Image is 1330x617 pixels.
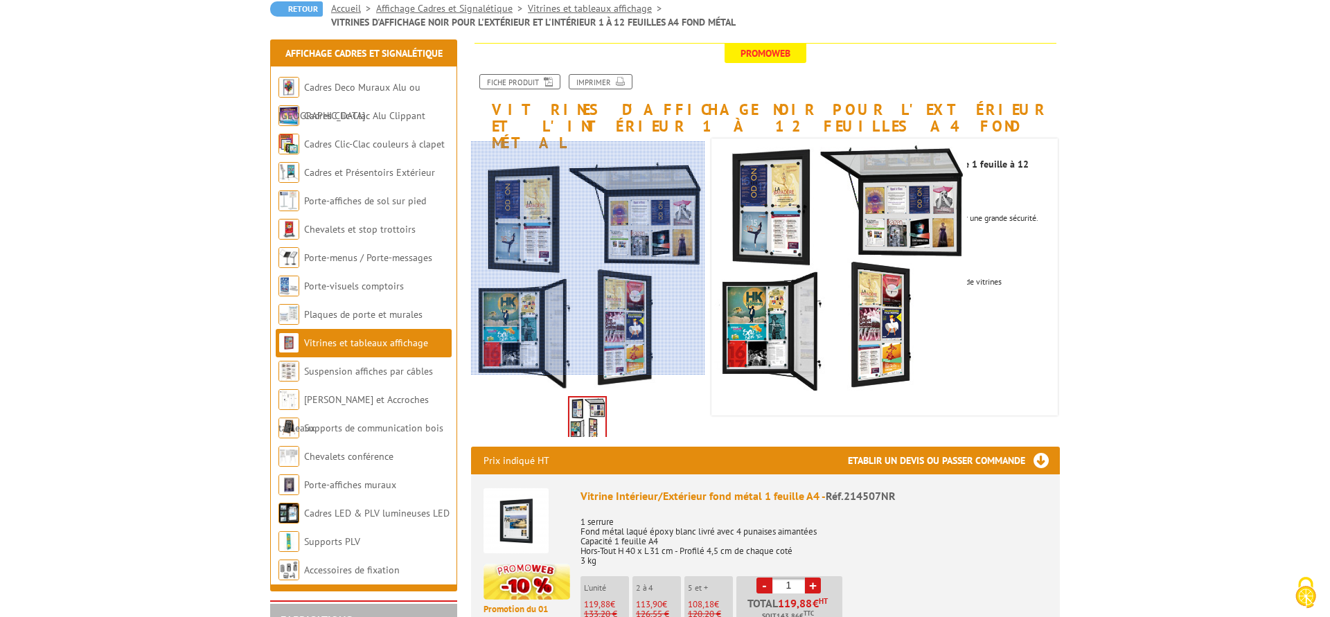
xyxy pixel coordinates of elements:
[636,598,662,610] span: 113,90
[304,450,393,463] a: Chevalets conférence
[304,138,445,150] a: Cadres Clic-Clac couleurs à clapet
[636,600,681,609] p: €
[813,598,819,609] span: €
[636,583,681,593] p: 2 à 4
[278,276,299,296] img: Porte-visuels comptoirs
[725,44,806,63] span: Promoweb
[278,81,420,122] a: Cadres Deco Muraux Alu ou [GEOGRAPHIC_DATA]
[278,190,299,211] img: Porte-affiches de sol sur pied
[304,308,423,321] a: Plaques de porte et murales
[278,474,299,495] img: Porte-affiches muraux
[285,47,443,60] a: Affichage Cadres et Signalétique
[569,397,605,440] img: affichage_vitrines_d_affichage_affiche_interieur_exterieur_fond_metal_214511nr_214513nr_214515nr.jpg
[304,280,404,292] a: Porte-visuels comptoirs
[805,578,821,593] a: +
[479,74,560,89] a: Fiche produit
[528,2,667,15] a: Vitrines et tableaux affichage
[584,598,610,610] span: 119,88
[484,488,549,553] img: Vitrine Intérieur/Extérieur fond métal 1 feuille A4
[331,15,736,29] li: VITRINES D'AFFICHAGE NOIR POUR L'EXTÉRIEUR ET L'INTÉRIEUR 1 À 12 FEUILLES A4 FOND MÉTAL
[304,109,425,122] a: Cadres Clic-Clac Alu Clippant
[580,488,1047,504] div: Vitrine Intérieur/Extérieur fond métal 1 feuille A4 -
[278,134,299,154] img: Cadres Clic-Clac couleurs à clapet
[584,600,629,609] p: €
[304,564,400,576] a: Accessoires de fixation
[278,389,299,410] img: Cimaises et Accroches tableaux
[278,304,299,325] img: Plaques de porte et murales
[278,77,299,98] img: Cadres Deco Muraux Alu ou Bois
[688,598,714,610] span: 108,18
[304,365,433,377] a: Suspension affiches par câbles
[304,195,426,207] a: Porte-affiches de sol sur pied
[278,361,299,382] img: Suspension affiches par câbles
[756,578,772,593] a: -
[304,166,435,179] a: Cadres et Présentoirs Extérieur
[270,1,323,17] a: Retour
[278,162,299,183] img: Cadres et Présentoirs Extérieur
[688,583,733,593] p: 5 et +
[688,600,733,609] p: €
[848,447,1060,474] h3: Etablir un devis ou passer commande
[304,535,360,548] a: Supports PLV
[584,583,629,593] p: L'unité
[569,74,632,89] a: Imprimer
[804,609,814,617] sup: TTC
[304,337,428,349] a: Vitrines et tableaux affichage
[304,223,416,235] a: Chevalets et stop trottoirs
[304,479,396,491] a: Porte-affiches muraux
[304,422,443,434] a: Supports de communication bois
[304,507,450,519] a: Cadres LED & PLV lumineuses LED
[778,598,813,609] span: 119,88
[484,447,549,474] p: Prix indiqué HT
[278,503,299,524] img: Cadres LED & PLV lumineuses LED
[278,560,299,580] img: Accessoires de fixation
[484,564,570,600] img: promotion
[1288,575,1323,610] img: Cookies (fenêtre modale)
[1282,570,1330,617] button: Cookies (fenêtre modale)
[819,596,828,606] sup: HT
[278,219,299,240] img: Chevalets et stop trottoirs
[278,332,299,353] img: Vitrines et tableaux affichage
[278,247,299,268] img: Porte-menus / Porte-messages
[278,531,299,552] img: Supports PLV
[580,508,1047,566] p: 1 serrure Fond métal laqué époxy blanc livré avec 4 punaises aimantées Capacité 1 feuille A4 Hors...
[826,489,896,503] span: Réf.214507NR
[376,2,528,15] a: Affichage Cadres et Signalétique
[278,446,299,467] img: Chevalets conférence
[714,141,967,394] img: affichage_vitrines_d_affichage_affiche_interieur_exterieur_fond_metal_214511nr_214513nr_214515nr.jpg
[331,2,376,15] a: Accueil
[278,393,429,434] a: [PERSON_NAME] et Accroches tableaux
[304,251,432,264] a: Porte-menus / Porte-messages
